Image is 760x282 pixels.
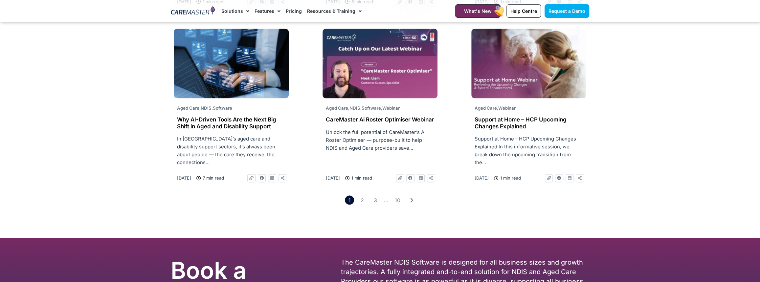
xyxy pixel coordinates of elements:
a: What's New [455,4,501,18]
span: , [475,105,516,110]
h2: CareMaster Ai Roster Optimiser Webinar [326,116,434,122]
h2: Support at Home – HCP Upcoming Changes Explained [475,116,583,129]
span: Aged Care [326,105,348,110]
p: In [GEOGRAPHIC_DATA]’s aged care and disability support sectors, it’s always been about people — ... [177,135,285,166]
span: Request a Demo [548,8,585,14]
span: 1 min read [499,174,521,181]
p: Support at Home – HCP Upcoming Changes Explained In this informative session, we break down the u... [475,135,583,166]
img: Missed-CM-RO_Youtube-Thumb-1 [323,29,437,98]
span: Help Centre [510,8,537,14]
a: [DATE] [475,174,489,181]
a: [DATE] [326,174,340,181]
span: NDIS [349,105,360,110]
time: [DATE] [326,175,340,180]
time: [DATE] [475,175,489,180]
a: 3 [370,195,380,205]
span: Software [362,105,381,110]
nav: Pagination [170,195,590,205]
time: [DATE] [177,175,191,180]
a: [DATE] [177,174,191,181]
span: , , , [326,105,400,110]
span: What's New [464,8,492,14]
span: Aged Care [475,105,497,110]
span: Webinar [382,105,400,110]
span: Software [213,105,232,110]
span: 1 [345,195,354,205]
img: support-at-home [471,29,586,98]
p: Unlock the full potential of CareMaster’s AI Roster Optimiser — purpose-built to help NDIS and Ag... [326,128,434,152]
span: Webinar [498,105,516,110]
span: … [384,197,388,203]
span: NDIS [201,105,212,110]
h2: Why AI-Driven Tools Are the Next Big Shift in Aged and Disability Support [177,116,285,129]
a: 2 [358,195,367,205]
img: CareMaster Logo [171,6,215,16]
a: Request a Demo [545,4,589,18]
span: 1 min read [350,174,372,181]
a: Help Centre [506,4,541,18]
a: 10 [391,195,404,205]
span: , , [177,105,232,110]
img: ai-roster-blog [174,29,289,98]
span: 7 min read [201,174,224,181]
span: Aged Care [177,105,199,110]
